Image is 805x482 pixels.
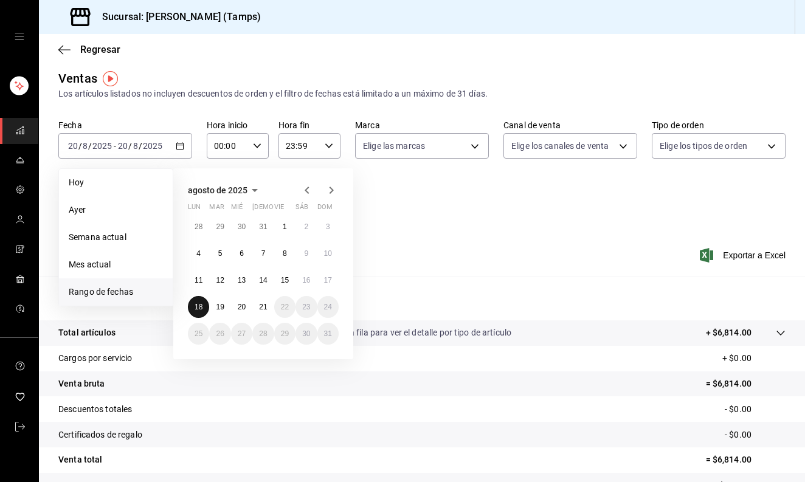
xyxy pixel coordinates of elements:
[252,269,274,291] button: 14 de agosto de 2025
[295,296,317,318] button: 23 de agosto de 2025
[58,88,786,100] div: Los artículos listados no incluyen descuentos de orden y el filtro de fechas está limitado a un m...
[15,32,24,41] button: open drawer
[188,269,209,291] button: 11 de agosto de 2025
[702,248,786,263] button: Exportar a Excel
[188,296,209,318] button: 18 de agosto de 2025
[139,141,142,151] span: /
[259,222,267,231] abbr: 31 de julio de 2025
[304,249,308,258] abbr: 9 de agosto de 2025
[238,329,246,338] abbr: 27 de agosto de 2025
[58,291,786,306] p: Resumen
[302,303,310,311] abbr: 23 de agosto de 2025
[231,216,252,238] button: 30 de julio de 2025
[309,326,511,339] p: Da clic en la fila para ver el detalle por tipo de artículo
[188,216,209,238] button: 28 de julio de 2025
[216,329,224,338] abbr: 26 de agosto de 2025
[188,323,209,345] button: 25 de agosto de 2025
[58,44,120,55] button: Regresar
[231,269,252,291] button: 13 de agosto de 2025
[88,141,92,151] span: /
[78,141,82,151] span: /
[274,203,284,216] abbr: viernes
[195,303,202,311] abbr: 18 de agosto de 2025
[231,296,252,318] button: 20 de agosto de 2025
[274,296,295,318] button: 22 de agosto de 2025
[706,453,786,466] p: = $6,814.00
[317,243,339,264] button: 10 de agosto de 2025
[295,203,308,216] abbr: sábado
[259,276,267,284] abbr: 14 de agosto de 2025
[252,296,274,318] button: 21 de agosto de 2025
[231,243,252,264] button: 6 de agosto de 2025
[706,377,786,390] p: = $6,814.00
[240,249,244,258] abbr: 6 de agosto de 2025
[207,121,269,129] label: Hora inicio
[69,176,163,189] span: Hoy
[363,140,425,152] span: Elige las marcas
[216,276,224,284] abbr: 12 de agosto de 2025
[252,323,274,345] button: 28 de agosto de 2025
[355,121,489,129] label: Marca
[324,276,332,284] abbr: 17 de agosto de 2025
[238,276,246,284] abbr: 13 de agosto de 2025
[274,323,295,345] button: 29 de agosto de 2025
[722,352,786,365] p: + $0.00
[252,216,274,238] button: 31 de julio de 2025
[295,243,317,264] button: 9 de agosto de 2025
[259,303,267,311] abbr: 21 de agosto de 2025
[92,10,261,24] h3: Sucursal: [PERSON_NAME] (Tamps)
[274,243,295,264] button: 8 de agosto de 2025
[58,326,116,339] p: Total artículos
[725,429,786,441] p: - $0.00
[317,203,333,216] abbr: domingo
[209,243,230,264] button: 5 de agosto de 2025
[317,216,339,238] button: 3 de agosto de 2025
[216,222,224,231] abbr: 29 de julio de 2025
[706,326,751,339] p: + $6,814.00
[295,269,317,291] button: 16 de agosto de 2025
[283,249,287,258] abbr: 8 de agosto de 2025
[281,329,289,338] abbr: 29 de agosto de 2025
[114,141,116,151] span: -
[58,352,133,365] p: Cargos por servicio
[117,141,128,151] input: --
[252,243,274,264] button: 7 de agosto de 2025
[278,121,340,129] label: Hora fin
[274,269,295,291] button: 15 de agosto de 2025
[209,296,230,318] button: 19 de agosto de 2025
[302,329,310,338] abbr: 30 de agosto de 2025
[92,141,112,151] input: ----
[238,222,246,231] abbr: 30 de julio de 2025
[274,216,295,238] button: 1 de agosto de 2025
[317,323,339,345] button: 31 de agosto de 2025
[281,276,289,284] abbr: 15 de agosto de 2025
[652,121,786,129] label: Tipo de orden
[58,377,105,390] p: Venta bruta
[82,141,88,151] input: --
[324,249,332,258] abbr: 10 de agosto de 2025
[209,216,230,238] button: 29 de julio de 2025
[725,403,786,416] p: - $0.00
[188,185,247,195] span: agosto de 2025
[283,222,287,231] abbr: 1 de agosto de 2025
[660,140,747,152] span: Elige los tipos de orden
[128,141,132,151] span: /
[261,249,266,258] abbr: 7 de agosto de 2025
[324,329,332,338] abbr: 31 de agosto de 2025
[326,222,330,231] abbr: 3 de agosto de 2025
[58,403,132,416] p: Descuentos totales
[195,329,202,338] abbr: 25 de agosto de 2025
[317,269,339,291] button: 17 de agosto de 2025
[58,429,142,441] p: Certificados de regalo
[103,71,118,86] img: Tooltip marker
[304,222,308,231] abbr: 2 de agosto de 2025
[69,286,163,298] span: Rango de fechas
[295,216,317,238] button: 2 de agosto de 2025
[231,323,252,345] button: 27 de agosto de 2025
[281,303,289,311] abbr: 22 de agosto de 2025
[511,140,609,152] span: Elige los canales de venta
[324,303,332,311] abbr: 24 de agosto de 2025
[238,303,246,311] abbr: 20 de agosto de 2025
[196,249,201,258] abbr: 4 de agosto de 2025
